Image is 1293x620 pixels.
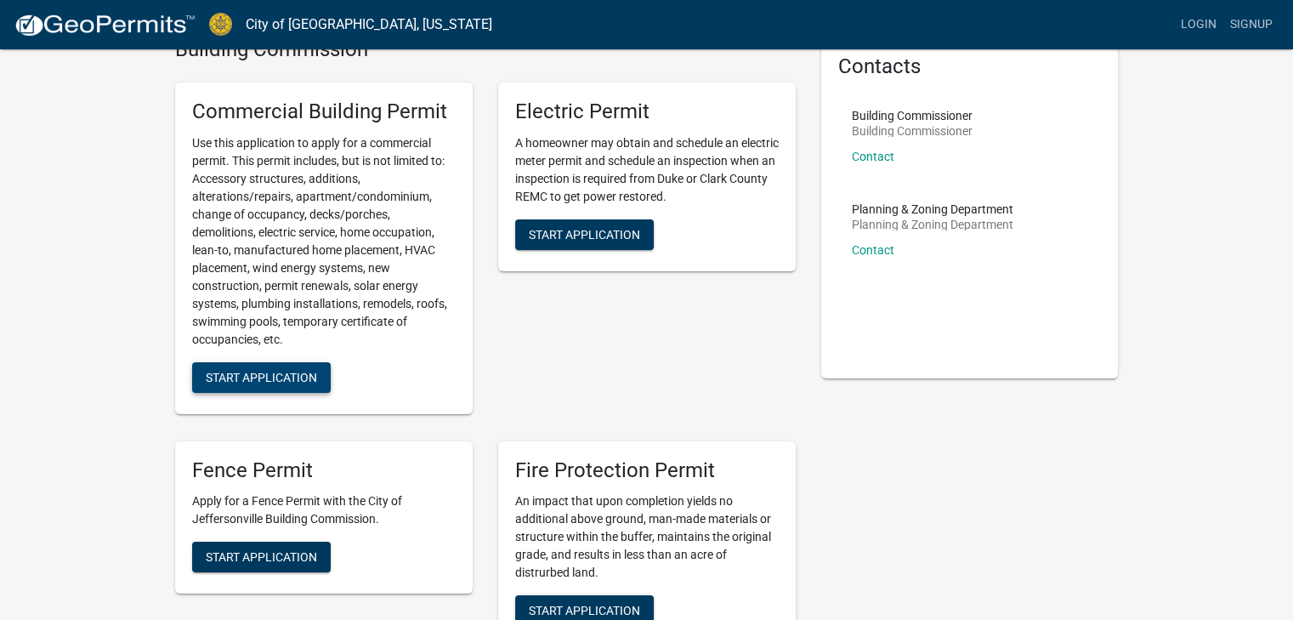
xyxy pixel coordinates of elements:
p: Planning & Zoning Department [852,203,1013,215]
p: Planning & Zoning Department [852,219,1013,230]
a: Contact [852,150,894,163]
h4: Building Commission [175,37,796,62]
h5: Commercial Building Permit [192,100,456,124]
h5: Electric Permit [515,100,779,124]
h5: Contacts [838,54,1102,79]
span: Start Application [529,604,640,617]
span: Start Application [206,370,317,384]
a: Signup [1223,9,1279,41]
p: Building Commissioner [852,110,973,122]
button: Start Application [192,542,331,572]
button: Start Application [192,362,331,393]
a: Contact [852,243,894,257]
span: Start Application [206,550,317,564]
h5: Fire Protection Permit [515,458,779,483]
p: Use this application to apply for a commercial permit. This permit includes, but is not limited t... [192,134,456,349]
h5: Fence Permit [192,458,456,483]
p: An impact that upon completion yields no additional above ground, man-made materials or structure... [515,492,779,582]
a: Login [1174,9,1223,41]
span: Start Application [529,227,640,241]
p: Building Commissioner [852,125,973,137]
img: City of Jeffersonville, Indiana [209,13,232,36]
p: Apply for a Fence Permit with the City of Jeffersonville Building Commission. [192,492,456,528]
button: Start Application [515,219,654,250]
a: City of [GEOGRAPHIC_DATA], [US_STATE] [246,10,492,39]
p: A homeowner may obtain and schedule an electric meter permit and schedule an inspection when an i... [515,134,779,206]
